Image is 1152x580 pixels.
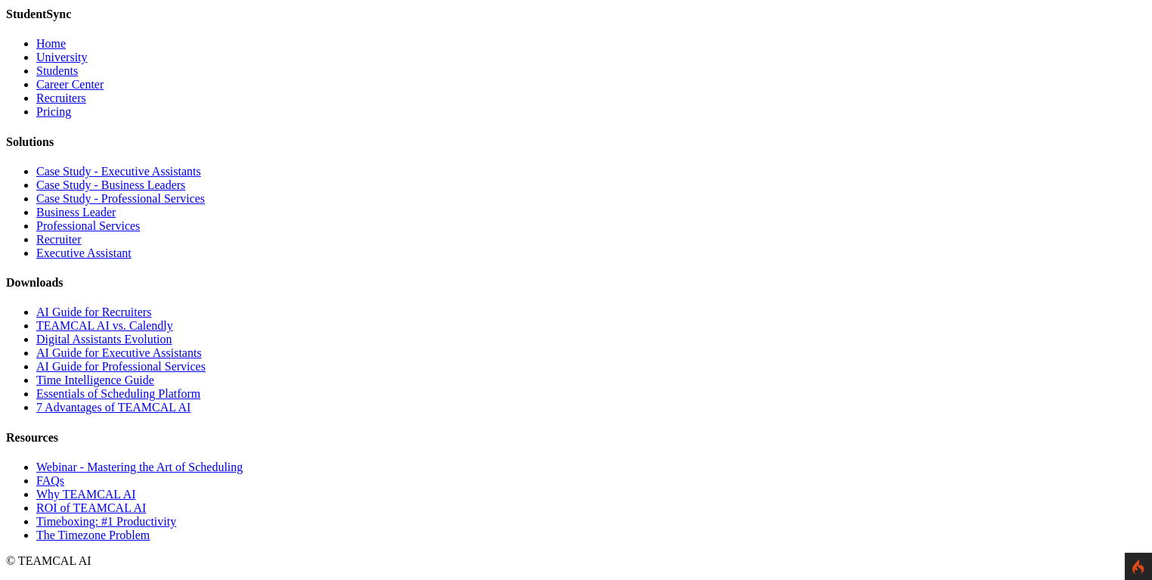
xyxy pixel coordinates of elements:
a: Pricing [36,105,71,118]
a: AI Guide for Recruiters [36,306,151,318]
a: Why TEAMCAL AI [36,488,136,501]
a: FAQs [36,474,64,487]
a: Time Intelligence Guide [36,374,154,386]
a: Students [36,64,78,77]
a: University [36,51,88,64]
a: Case Study - Business Leaders [36,178,185,191]
a: ROI of TEAMCAL AI [36,501,146,514]
a: Executive Assistant [36,247,132,259]
a: Essentials of Scheduling Platform [36,387,200,400]
a: Recruiter [36,233,82,246]
a: The Timezone Problem [36,529,150,541]
h4: StudentSync [6,8,1146,21]
a: 7 Advantages of TEAMCAL AI [36,401,190,414]
a: AI Guide for Professional Services [36,360,206,373]
p: © TEAMCAL AI [6,554,1146,568]
a: Home [36,37,66,50]
h4: Resources [6,431,1146,445]
a: Timeboxing: #1 Productivity [36,515,176,528]
a: Case Study - Executive Assistants [36,165,201,178]
a: Professional Services [36,219,140,232]
a: Business Leader [36,206,116,219]
a: AI Guide for Executive Assistants [36,346,202,359]
a: Recruiters [36,91,86,104]
h4: Downloads [6,276,1146,290]
h4: Solutions [6,135,1146,149]
a: TEAMCAL AI vs. Calendly [36,319,173,332]
a: Career Center [36,78,104,91]
a: Digital Assistants Evolution [36,333,172,346]
a: Webinar - Mastering the Art of Scheduling [36,461,243,473]
a: Case Study - Professional Services [36,192,205,205]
